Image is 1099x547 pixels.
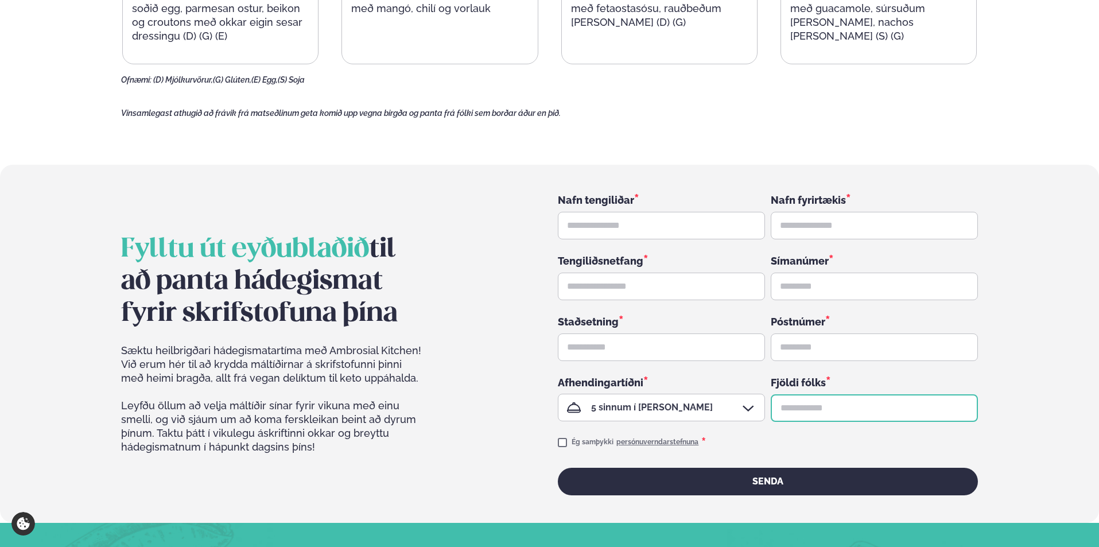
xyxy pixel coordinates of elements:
[132,2,309,43] p: soðið egg, parmesan ostur, beikon og croutons með okkar eigin sesar dressingu (D) (G) (E)
[572,436,706,449] div: Ég samþykki
[278,75,305,84] span: (S) Soja
[558,468,977,495] button: Senda
[558,253,765,268] div: Tengiliðsnetfang
[213,75,251,84] span: (G) Glúten,
[771,253,978,268] div: Símanúmer
[558,192,765,207] div: Nafn tengiliðar
[771,375,978,390] div: Fjöldi fólks
[121,237,369,262] span: Fylltu út eyðublaðið
[771,192,978,207] div: Nafn fyrirtækis
[121,344,424,495] div: Leyfðu öllum að velja máltíðir sínar fyrir vikuna með einu smelli, og við sjáum um að koma ferskl...
[121,234,424,330] h2: til að panta hádegismat fyrir skrifstofuna þína
[558,375,765,389] div: Afhendingartíðni
[121,108,561,118] span: Vinsamlegast athugið að frávik frá matseðlinum geta komið upp vegna birgða og panta frá fólki sem...
[616,438,698,447] a: persónuverndarstefnuna
[351,2,528,15] p: með mangó, chilí og vorlauk
[121,344,424,385] span: Sæktu heilbrigðari hádegismatartíma með Ambrosial Kitchen! Við erum hér til að krydda máltíðirnar...
[771,314,978,329] div: Póstnúmer
[121,75,152,84] span: Ofnæmi:
[251,75,278,84] span: (E) Egg,
[558,314,765,329] div: Staðsetning
[153,75,213,84] span: (D) Mjólkurvörur,
[571,2,748,29] p: með fetaostasósu, rauðbeðum [PERSON_NAME] (D) (G)
[11,512,35,536] a: Cookie settings
[790,2,967,43] p: með guacamole, súrsuðum [PERSON_NAME], nachos [PERSON_NAME] (S) (G)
